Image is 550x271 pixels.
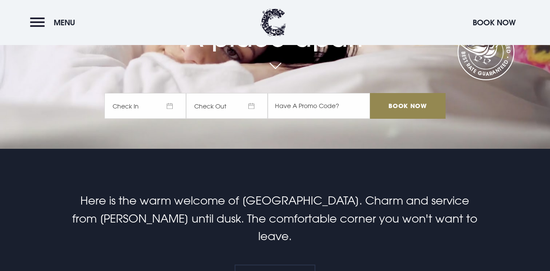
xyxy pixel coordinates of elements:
[30,13,79,32] button: Menu
[268,93,370,119] input: Have A Promo Code?
[186,93,268,119] span: Check Out
[370,93,446,119] input: Book Now
[70,192,480,245] p: Here is the warm welcome of [GEOGRAPHIC_DATA]. Charm and service from [PERSON_NAME] until dusk. T...
[104,6,446,53] h1: A place apart
[468,13,520,32] button: Book Now
[104,93,186,119] span: Check In
[260,9,286,36] img: Clandeboye Lodge
[54,18,75,27] span: Menu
